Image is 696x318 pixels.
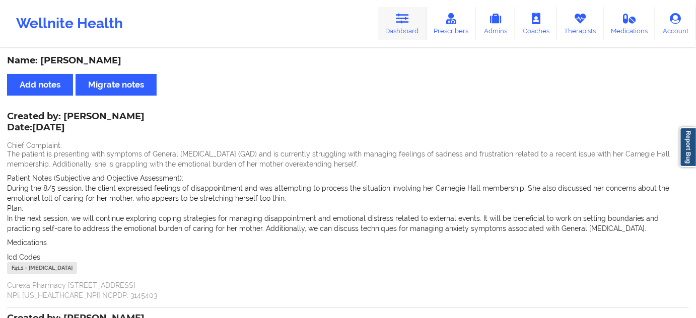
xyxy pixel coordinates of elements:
[476,7,515,40] a: Admins
[7,121,145,134] p: Date: [DATE]
[680,127,696,167] a: Report Bug
[604,7,656,40] a: Medications
[7,141,62,149] span: Chief Complaint:
[7,74,73,96] button: Add notes
[7,111,145,134] div: Created by: [PERSON_NAME]
[427,7,476,40] a: Prescribers
[7,213,689,233] p: In the next session, we will continue exploring coping strategies for managing disappointment and...
[7,55,689,66] div: Name: [PERSON_NAME]
[378,7,427,40] a: Dashboard
[7,183,689,203] p: During the 8/5 session, the client expressed feelings of disappointment and was attempting to pro...
[7,238,47,247] span: Medications
[7,262,77,274] div: F41.1 - [MEDICAL_DATA]
[7,149,689,169] p: The patient is presenting with symptoms of General [MEDICAL_DATA] (GAD) and is currently struggli...
[7,204,23,212] span: Plan:
[515,7,557,40] a: Coaches
[7,174,183,182] span: Patient Notes (Subjective and Objective Assessment):
[7,253,40,261] span: Icd Codes
[655,7,696,40] a: Account
[76,74,157,96] button: Migrate notes
[7,280,689,300] p: Curexa Pharmacy [STREET_ADDRESS] NPI: [US_HEALTHCARE_NPI] NCPDP: 3145403
[557,7,604,40] a: Therapists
